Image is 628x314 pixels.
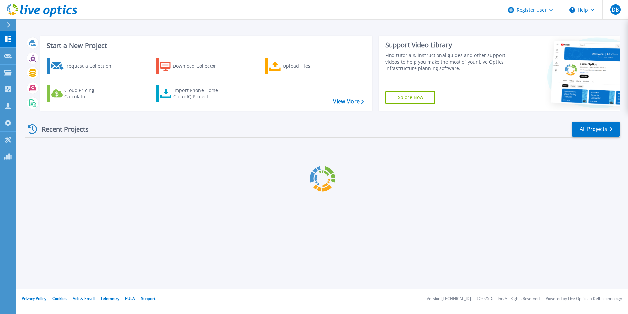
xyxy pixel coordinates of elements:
a: Support [141,296,155,301]
a: Cookies [52,296,67,301]
a: Privacy Policy [22,296,46,301]
div: Recent Projects [25,121,98,137]
h3: Start a New Project [47,42,364,49]
span: DB [612,7,619,12]
a: Request a Collection [47,58,120,74]
a: Upload Files [265,58,338,74]
div: Request a Collection [65,60,118,73]
a: Cloud Pricing Calculator [47,85,120,102]
a: Download Collector [156,58,229,74]
a: Telemetry [101,296,119,301]
div: Import Phone Home CloudIQ Project [173,87,225,100]
div: Download Collector [173,60,225,73]
div: Support Video Library [385,41,508,49]
li: Powered by Live Optics, a Dell Technology [546,297,622,301]
a: Ads & Email [73,296,95,301]
div: Upload Files [283,60,335,73]
a: Explore Now! [385,91,435,104]
div: Find tutorials, instructional guides and other support videos to help you make the most of your L... [385,52,508,72]
div: Cloud Pricing Calculator [64,87,117,100]
li: © 2025 Dell Inc. All Rights Reserved [477,297,540,301]
a: All Projects [572,122,620,137]
a: EULA [125,296,135,301]
a: View More [333,98,364,105]
li: Version: [TECHNICAL_ID] [427,297,471,301]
